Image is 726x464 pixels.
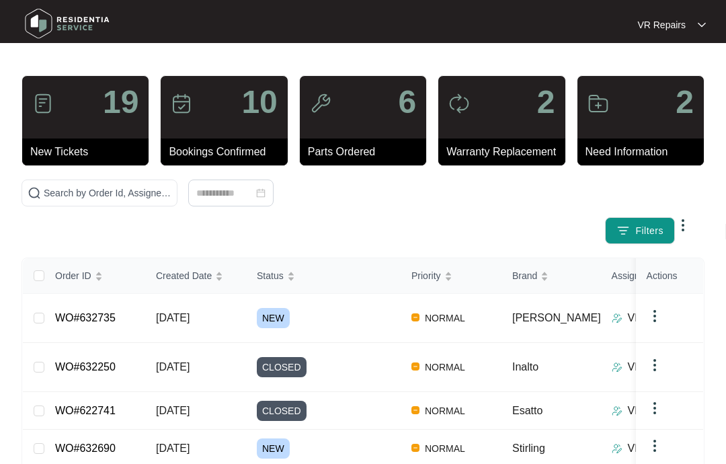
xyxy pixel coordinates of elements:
[635,224,663,238] span: Filters
[501,258,601,294] th: Brand
[257,438,290,459] span: NEW
[20,3,114,44] img: residentia service logo
[612,405,622,416] img: Assigner Icon
[676,86,694,118] p: 2
[156,405,190,416] span: [DATE]
[241,86,277,118] p: 10
[55,268,91,283] span: Order ID
[55,312,116,323] a: WO#632735
[628,359,683,375] p: VR Repairs
[32,93,54,114] img: icon
[419,359,471,375] span: NORMAL
[246,258,401,294] th: Status
[612,362,622,373] img: Assigner Icon
[171,93,192,114] img: icon
[446,144,565,160] p: Warranty Replacement
[308,144,426,160] p: Parts Ordered
[675,217,691,233] img: dropdown arrow
[411,444,419,452] img: Vercel Logo
[512,442,545,454] span: Stirling
[419,310,471,326] span: NORMAL
[55,361,116,373] a: WO#632250
[55,442,116,454] a: WO#632690
[28,186,41,200] img: search-icon
[512,312,601,323] span: [PERSON_NAME]
[628,403,683,419] p: VR Repairs
[636,258,703,294] th: Actions
[698,22,706,28] img: dropdown arrow
[448,93,470,114] img: icon
[647,308,663,324] img: dropdown arrow
[628,310,683,326] p: VR Repairs
[156,312,190,323] span: [DATE]
[647,438,663,454] img: dropdown arrow
[401,258,501,294] th: Priority
[257,268,284,283] span: Status
[512,268,537,283] span: Brand
[612,268,651,283] span: Assignee
[411,313,419,321] img: Vercel Logo
[512,361,538,373] span: Inalto
[616,224,630,237] img: filter icon
[44,186,171,200] input: Search by Order Id, Assignee Name, Customer Name, Brand and Model
[169,144,287,160] p: Bookings Confirmed
[647,400,663,416] img: dropdown arrow
[411,268,441,283] span: Priority
[257,308,290,328] span: NEW
[257,357,307,377] span: CLOSED
[156,361,190,373] span: [DATE]
[419,440,471,457] span: NORMAL
[612,313,622,323] img: Assigner Icon
[156,268,212,283] span: Created Date
[30,144,149,160] p: New Tickets
[411,362,419,371] img: Vercel Logo
[537,86,555,118] p: 2
[257,401,307,421] span: CLOSED
[310,93,331,114] img: icon
[637,18,686,32] p: VR Repairs
[647,357,663,373] img: dropdown arrow
[512,405,542,416] span: Esatto
[605,217,675,244] button: filter iconFilters
[586,144,704,160] p: Need Information
[156,442,190,454] span: [DATE]
[55,405,116,416] a: WO#622741
[145,258,246,294] th: Created Date
[103,86,138,118] p: 19
[628,440,683,457] p: VR Repairs
[588,93,609,114] img: icon
[44,258,145,294] th: Order ID
[419,403,471,419] span: NORMAL
[411,406,419,414] img: Vercel Logo
[612,443,622,454] img: Assigner Icon
[398,86,416,118] p: 6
